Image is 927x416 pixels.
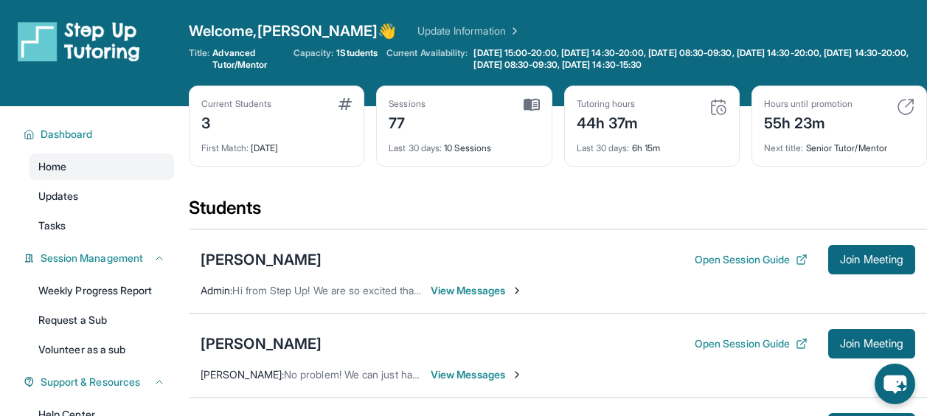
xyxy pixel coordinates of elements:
div: Students [189,196,927,229]
img: logo [18,21,140,62]
div: 44h 37m [577,110,639,134]
div: Hours until promotion [764,98,853,110]
span: 1 Students [336,47,378,59]
div: [PERSON_NAME] [201,249,322,270]
img: Chevron Right [506,24,521,38]
span: Title: [189,47,209,71]
div: 6h 15m [577,134,727,154]
span: Welcome, [PERSON_NAME] 👋 [189,21,397,41]
span: First Match : [201,142,249,153]
div: 3 [201,110,271,134]
span: Admin : [201,284,232,297]
span: Join Meeting [840,255,903,264]
img: Chevron-Right [511,369,523,381]
div: Senior Tutor/Mentor [764,134,914,154]
img: card [709,98,727,116]
span: [DATE] 15:00-20:00, [DATE] 14:30-20:00, [DATE] 08:30-09:30, [DATE] 14:30-20:00, [DATE] 14:30-20:0... [473,47,924,71]
button: Join Meeting [828,245,915,274]
a: Home [29,153,174,180]
div: [PERSON_NAME] [201,333,322,354]
span: View Messages [431,367,523,382]
a: Updates [29,183,174,209]
button: Session Management [35,251,165,266]
div: 10 Sessions [389,134,539,154]
img: card [897,98,914,116]
div: Current Students [201,98,271,110]
button: chat-button [875,364,915,404]
span: Capacity: [294,47,334,59]
div: Tutoring hours [577,98,639,110]
span: No problem! We can just have one lesson this week [DATE] then. [284,368,586,381]
a: Request a Sub [29,307,174,333]
a: Tasks [29,212,174,239]
div: 55h 23m [764,110,853,134]
button: Join Meeting [828,329,915,358]
span: Join Meeting [840,339,903,348]
div: Sessions [389,98,426,110]
img: card [338,98,352,110]
button: Support & Resources [35,375,165,389]
div: [DATE] [201,134,352,154]
span: Session Management [41,251,143,266]
img: card [524,98,540,111]
span: Last 30 days : [577,142,630,153]
span: Home [38,159,66,174]
span: Support & Resources [41,375,140,389]
a: Volunteer as a sub [29,336,174,363]
div: 77 [389,110,426,134]
span: Updates [38,189,79,204]
span: Next title : [764,142,804,153]
span: Tasks [38,218,66,233]
img: Chevron-Right [511,285,523,297]
a: [DATE] 15:00-20:00, [DATE] 14:30-20:00, [DATE] 08:30-09:30, [DATE] 14:30-20:00, [DATE] 14:30-20:0... [471,47,927,71]
a: Update Information [417,24,521,38]
span: Advanced Tutor/Mentor [212,47,284,71]
a: Weekly Progress Report [29,277,174,304]
span: [PERSON_NAME] : [201,368,284,381]
span: Dashboard [41,127,93,142]
span: Last 30 days : [389,142,442,153]
button: Open Session Guide [695,252,808,267]
button: Open Session Guide [695,336,808,351]
button: Dashboard [35,127,165,142]
span: View Messages [431,283,523,298]
span: Current Availability: [386,47,468,71]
